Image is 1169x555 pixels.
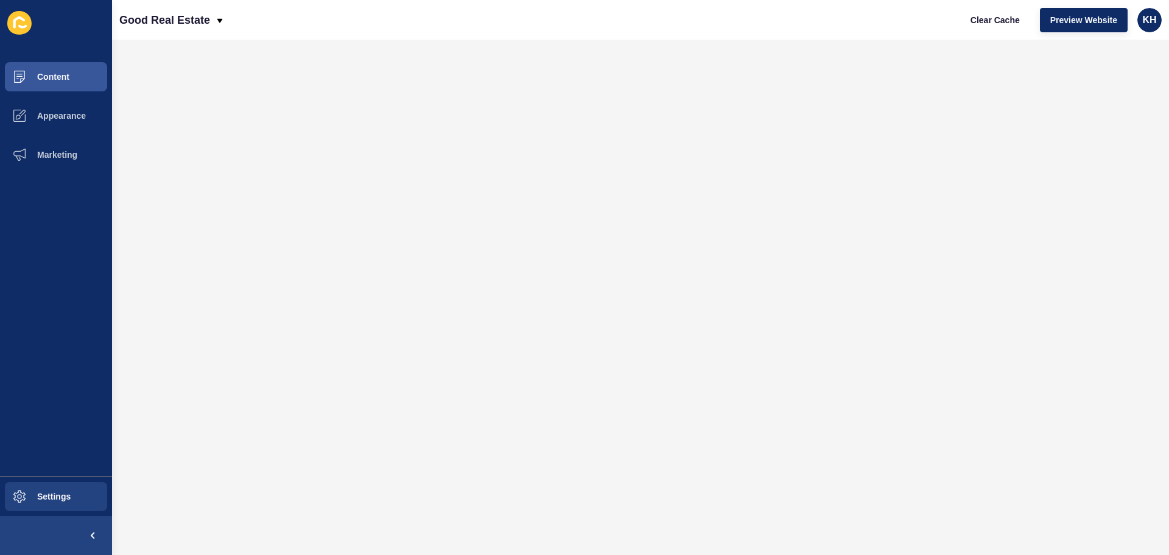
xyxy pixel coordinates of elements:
span: Clear Cache [971,14,1020,26]
span: KH [1142,14,1156,26]
p: Good Real Estate [119,5,210,35]
button: Preview Website [1040,8,1128,32]
span: Preview Website [1050,14,1117,26]
button: Clear Cache [960,8,1030,32]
